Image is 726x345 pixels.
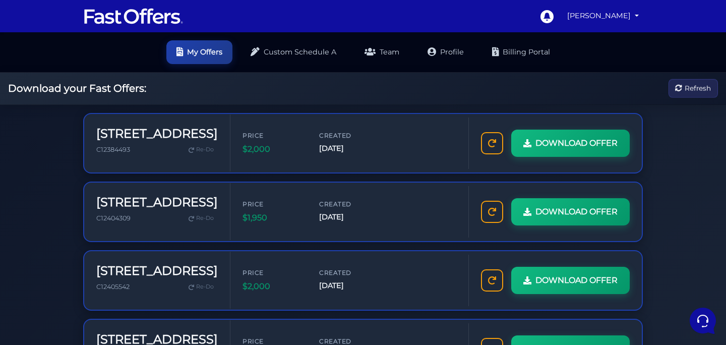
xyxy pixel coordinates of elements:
[96,214,131,222] span: C12404309
[354,40,409,64] a: Team
[156,266,169,275] p: Help
[511,267,630,294] a: DOWNLOAD OFFER
[196,214,214,223] span: Re-Do
[319,268,380,277] span: Created
[96,283,130,291] span: C12405542
[196,145,214,154] span: Re-Do
[30,266,47,275] p: Home
[319,143,380,154] span: [DATE]
[23,163,165,173] input: Search for an Article...
[87,266,115,275] p: Messages
[482,40,560,64] a: Billing Portal
[126,141,186,149] a: Open Help Center
[511,198,630,225] a: DOWNLOAD OFFER
[8,8,169,40] h2: Hello [PERSON_NAME] 👋
[243,280,303,293] span: $2,000
[511,130,630,157] a: DOWNLOAD OFFER
[185,143,218,156] a: Re-Do
[243,268,303,277] span: Price
[16,56,82,65] span: Your Conversations
[688,306,718,336] iframe: Customerly Messenger Launcher
[563,6,643,26] a: [PERSON_NAME]
[196,282,214,292] span: Re-Do
[535,137,618,150] span: DOWNLOAD OFFER
[685,83,711,94] span: Refresh
[166,40,232,64] a: My Offers
[535,274,618,287] span: DOWNLOAD OFFER
[319,211,380,223] span: [DATE]
[319,131,380,140] span: Created
[8,82,146,94] h2: Download your Fast Offers:
[8,252,70,275] button: Home
[535,205,618,218] span: DOWNLOAD OFFER
[73,107,141,115] span: Start a Conversation
[185,212,218,225] a: Re-Do
[243,143,303,156] span: $2,000
[96,127,218,141] h3: [STREET_ADDRESS]
[16,141,69,149] span: Find an Answer
[669,79,718,98] button: Refresh
[96,146,130,153] span: C12384493
[32,73,52,93] img: dark
[96,195,218,210] h3: [STREET_ADDRESS]
[70,252,132,275] button: Messages
[243,131,303,140] span: Price
[96,264,218,278] h3: [STREET_ADDRESS]
[319,199,380,209] span: Created
[240,40,346,64] a: Custom Schedule A
[132,252,194,275] button: Help
[243,211,303,224] span: $1,950
[319,280,380,292] span: [DATE]
[417,40,474,64] a: Profile
[16,101,186,121] button: Start a Conversation
[243,199,303,209] span: Price
[16,73,36,93] img: dark
[163,56,186,65] a: See all
[185,280,218,294] a: Re-Do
